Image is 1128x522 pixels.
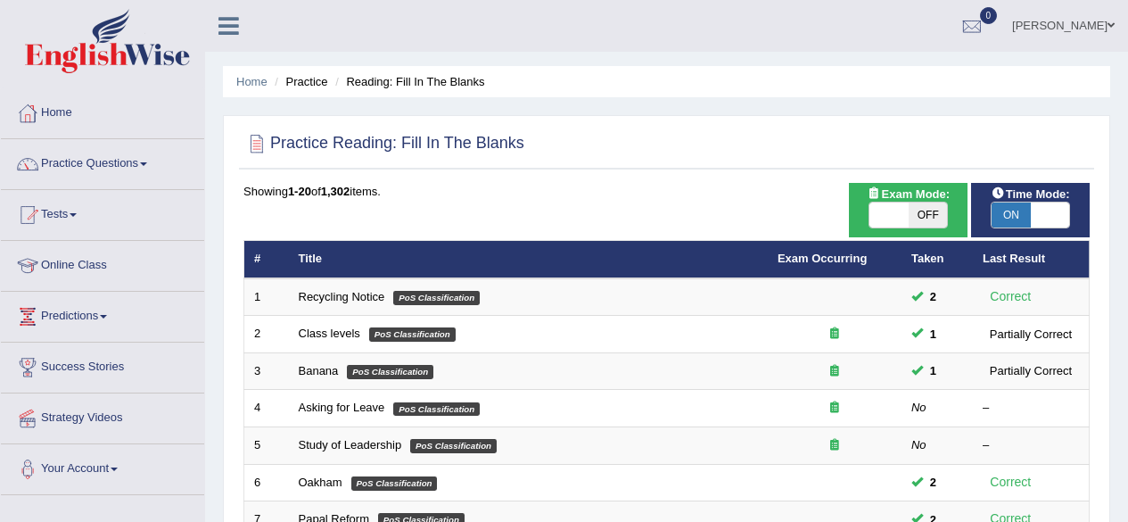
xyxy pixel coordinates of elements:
td: 2 [244,316,289,353]
span: You can still take this question [923,473,943,492]
em: No [911,401,926,414]
span: 0 [980,7,998,24]
div: Exam occurring question [778,363,892,380]
td: 4 [244,390,289,427]
em: PoS Classification [351,476,438,491]
span: You can still take this question [923,287,943,306]
th: Title [289,241,768,278]
td: 5 [244,427,289,465]
th: # [244,241,289,278]
a: Your Account [1,444,204,489]
a: Study of Leadership [299,438,402,452]
a: Success Stories [1,343,204,387]
div: – [983,437,1079,454]
td: 1 [244,278,289,316]
div: Correct [983,286,1039,307]
a: Recycling Notice [299,290,385,303]
a: Home [1,88,204,133]
a: Practice Questions [1,139,204,184]
em: PoS Classification [369,327,456,342]
h2: Practice Reading: Fill In The Blanks [243,130,524,157]
th: Taken [902,241,973,278]
span: You can still take this question [923,325,943,344]
div: Correct [983,472,1039,493]
span: Time Mode: [984,185,1077,203]
em: PoS Classification [393,291,480,305]
div: – [983,400,1079,417]
b: 1-20 [288,185,311,198]
a: Predictions [1,292,204,336]
a: Banana [299,364,339,377]
div: Partially Correct [983,325,1079,344]
a: Tests [1,190,204,235]
div: Showing of items. [243,183,1090,200]
span: Exam Mode: [860,185,957,203]
div: Show exams occurring in exams [849,183,967,237]
em: No [911,438,926,452]
div: Exam occurring question [778,437,892,454]
th: Last Result [973,241,1090,278]
a: Asking for Leave [299,401,385,414]
span: OFF [909,203,948,228]
em: PoS Classification [393,402,480,417]
a: Online Class [1,241,204,286]
div: Exam occurring question [778,400,892,417]
a: Class levels [299,327,360,340]
td: 6 [244,464,289,501]
em: PoS Classification [410,439,497,453]
a: Home [236,75,268,88]
li: Reading: Fill In The Blanks [331,73,484,90]
a: Exam Occurring [778,252,867,265]
b: 1,302 [321,185,350,198]
div: Partially Correct [983,361,1079,380]
div: Exam occurring question [778,326,892,343]
td: 3 [244,352,289,390]
span: ON [992,203,1031,228]
a: Oakham [299,476,342,489]
span: You can still take this question [923,361,943,380]
li: Practice [270,73,327,90]
em: PoS Classification [347,365,433,379]
a: Strategy Videos [1,394,204,438]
